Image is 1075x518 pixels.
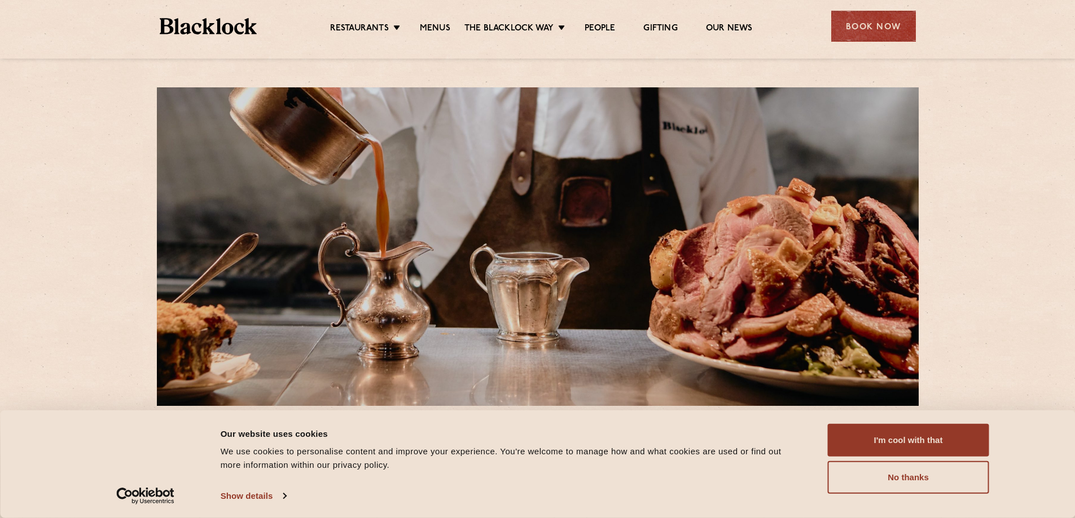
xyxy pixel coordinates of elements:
[585,23,615,36] a: People
[464,23,554,36] a: The Blacklock Way
[420,23,450,36] a: Menus
[706,23,753,36] a: Our News
[221,427,802,440] div: Our website uses cookies
[221,488,286,504] a: Show details
[96,488,195,504] a: Usercentrics Cookiebot - opens in a new window
[221,445,802,472] div: We use cookies to personalise content and improve your experience. You're welcome to manage how a...
[831,11,916,42] div: Book Now
[828,461,989,494] button: No thanks
[828,424,989,457] button: I'm cool with that
[330,23,389,36] a: Restaurants
[160,18,257,34] img: BL_Textured_Logo-footer-cropped.svg
[643,23,677,36] a: Gifting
